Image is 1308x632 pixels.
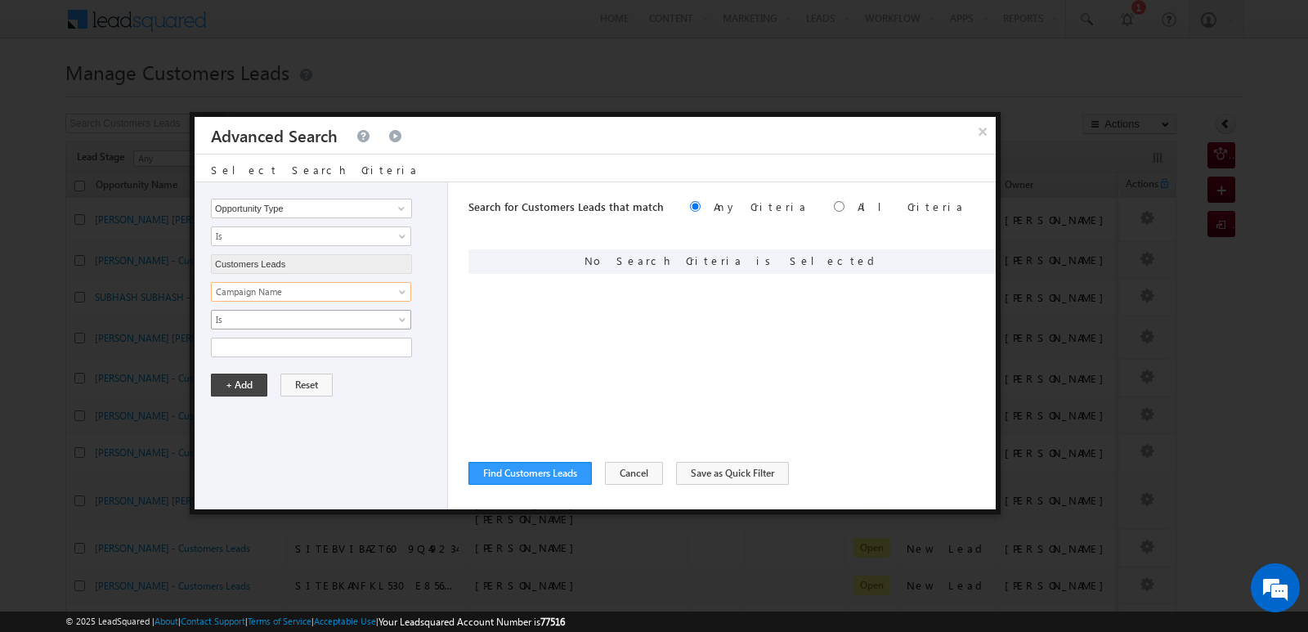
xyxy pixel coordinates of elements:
[248,616,311,626] a: Terms of Service
[314,616,376,626] a: Acceptable Use
[211,310,411,329] a: Is
[211,282,411,302] a: Campaign Name
[212,285,389,299] span: Campaign Name
[468,462,592,485] button: Find Customers Leads
[389,200,410,217] a: Show All Items
[280,374,333,397] button: Reset
[65,614,565,630] span: © 2025 LeadSquared | | | | |
[468,199,664,213] span: Search for Customers Leads that match
[211,199,412,218] input: Type to Search
[858,199,965,213] label: All Criteria
[155,616,178,626] a: About
[211,254,412,274] input: Type to Search
[212,229,389,244] span: Is
[211,117,338,154] h3: Advanced Search
[540,616,565,628] span: 77516
[676,462,789,485] button: Save as Quick Filter
[605,462,663,485] button: Cancel
[211,374,267,397] button: + Add
[379,616,565,628] span: Your Leadsquared Account Number is
[211,163,419,177] span: Select Search Criteria
[181,616,245,626] a: Contact Support
[211,226,411,246] a: Is
[714,199,808,213] label: Any Criteria
[212,312,389,327] span: Is
[970,117,996,146] button: ×
[468,249,996,274] div: No Search Criteria is Selected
